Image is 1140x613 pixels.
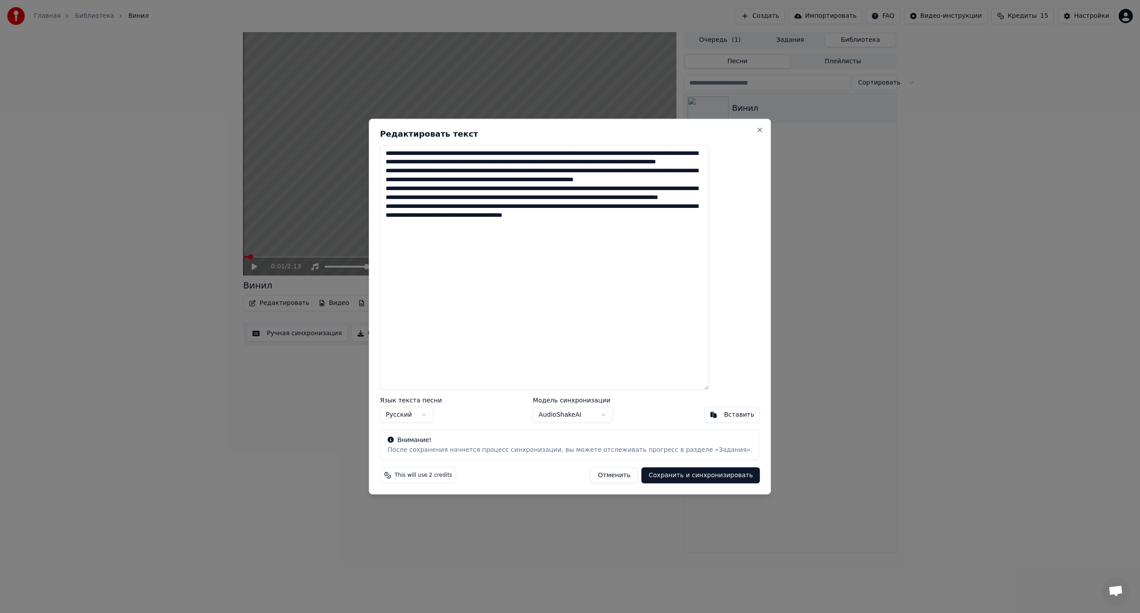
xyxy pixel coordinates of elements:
div: Внимание! [387,436,752,445]
h2: Редактировать текст [380,130,760,138]
span: This will use 2 credits [395,472,452,479]
div: После сохранения начнется процесс синхронизации, вы можете отслеживать прогресс в разделе «Задания». [387,446,752,455]
button: Отменить [590,467,638,483]
label: Язык текста песни [380,397,442,403]
div: Вставить [724,410,754,419]
button: Вставить [704,407,760,423]
button: Сохранить и синхронизировать [642,467,760,483]
label: Модель синхронизации [533,397,613,403]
